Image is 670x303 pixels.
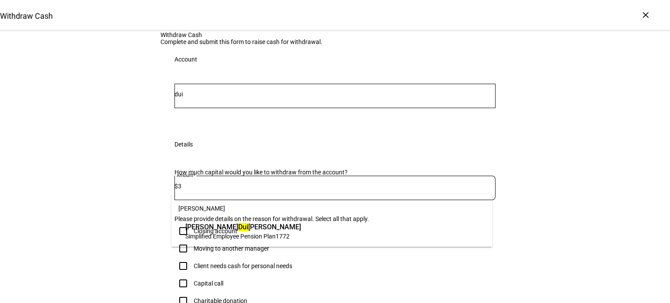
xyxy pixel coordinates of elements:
[194,245,269,252] div: Moving to another manager
[194,262,292,269] div: Client needs cash for personal needs
[639,8,653,22] div: ×
[174,169,496,176] div: How much capital would you like to withdraw from the account?
[185,233,276,240] span: Simplified Employee Pension Plan
[185,222,301,232] span: [PERSON_NAME] [PERSON_NAME]
[161,38,509,45] div: Complete and submit this form to raise cash for withdrawal.
[194,280,223,287] div: Capital call
[178,205,225,212] span: [PERSON_NAME]
[174,183,178,190] span: $
[174,56,197,63] div: Account
[238,223,248,231] mark: Dui
[161,31,509,38] div: Withdraw Cash
[183,220,303,242] div: Patricia Rose Duignan
[177,173,195,178] mat-label: Amount*
[174,91,496,98] input: Number
[174,141,193,148] div: Details
[276,233,290,240] span: 1772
